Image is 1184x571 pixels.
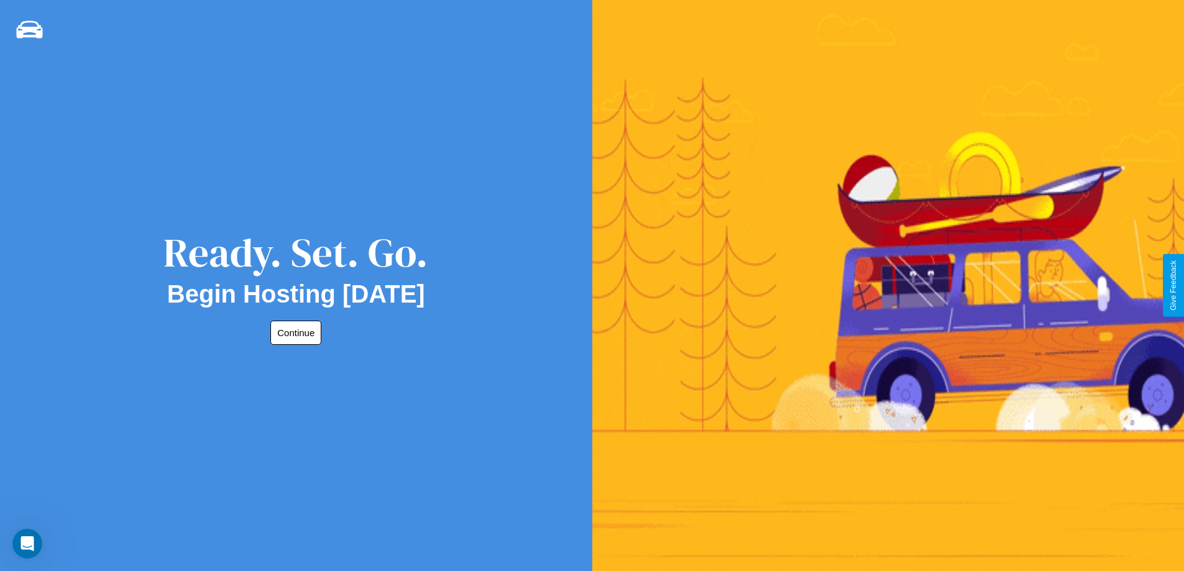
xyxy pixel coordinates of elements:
[12,529,42,559] iframe: Intercom live chat
[163,225,428,280] div: Ready. Set. Go.
[1169,260,1178,311] div: Give Feedback
[167,280,425,308] h2: Begin Hosting [DATE]
[270,321,321,345] button: Continue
